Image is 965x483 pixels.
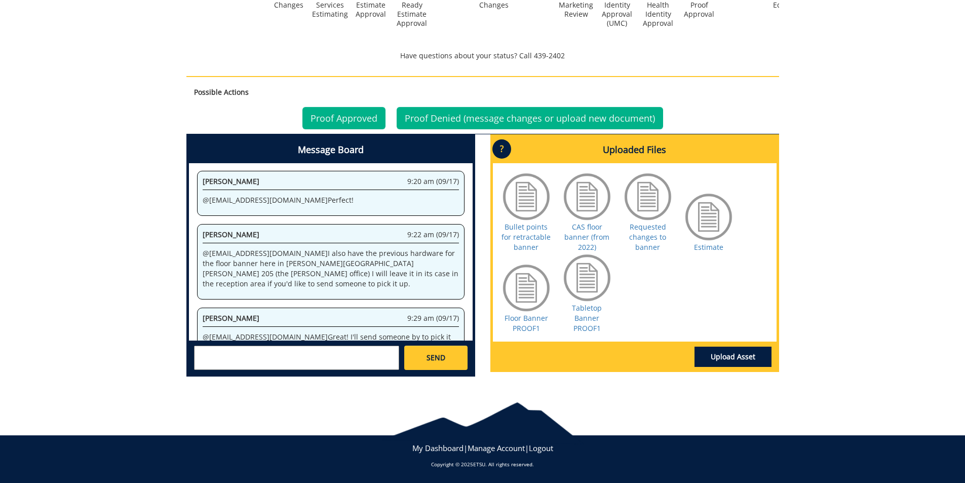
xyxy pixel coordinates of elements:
p: @ [EMAIL_ADDRESS][DOMAIN_NAME] Perfect! [203,195,459,205]
p: @ [EMAIL_ADDRESS][DOMAIN_NAME] I also have the previous hardware for the floor banner here in [PE... [203,248,459,289]
span: SEND [427,353,445,363]
a: ETSU [473,461,485,468]
span: [PERSON_NAME] [203,313,259,323]
p: ? [492,139,511,159]
a: Manage Account [468,443,525,453]
a: Floor Banner PROOF1 [505,313,548,333]
p: @ [EMAIL_ADDRESS][DOMAIN_NAME] Great! I'll send someone by to pick it up. Thanks! [203,332,459,352]
span: [PERSON_NAME] [203,230,259,239]
span: [PERSON_NAME] [203,176,259,186]
h4: Message Board [189,137,473,163]
strong: Possible Actions [194,87,249,97]
a: Upload Asset [694,347,771,367]
a: CAS floor banner (from 2022) [564,222,609,252]
p: Have questions about your status? Call 439-2402 [186,51,779,61]
span: 9:29 am (09/17) [407,313,459,323]
a: Logout [529,443,553,453]
span: 9:20 am (09/17) [407,176,459,187]
textarea: messageToSend [194,346,399,370]
span: 9:22 am (09/17) [407,230,459,240]
a: My Dashboard [412,443,464,453]
a: SEND [404,346,467,370]
h4: Uploaded Files [493,137,777,163]
a: Bullet points for retractable banner [501,222,551,252]
a: Estimate [694,242,723,252]
a: Proof Denied (message changes or upload new document) [397,107,663,129]
a: Proof Approved [302,107,385,129]
a: Tabletop Banner PROOF1 [572,303,602,333]
a: Requested changes to banner [629,222,666,252]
